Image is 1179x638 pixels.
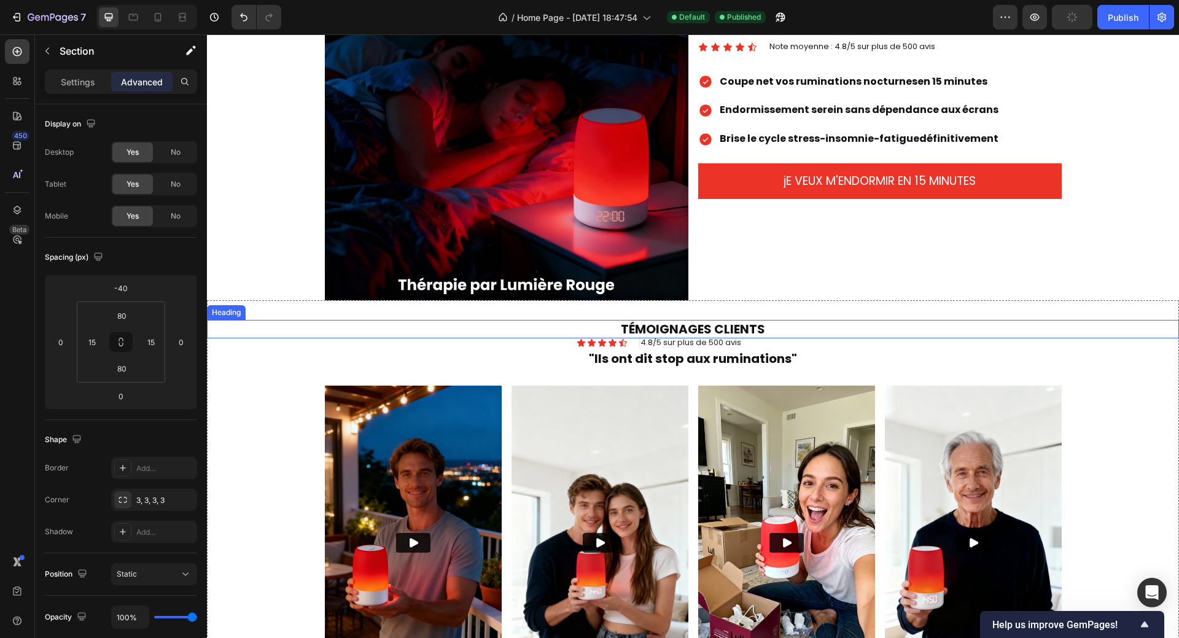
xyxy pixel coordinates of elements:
[45,116,98,133] div: Display on
[45,526,73,537] div: Shadow
[992,617,1152,632] button: Show survey - Help us improve GemPages!
[109,359,134,378] input: 4xl
[126,211,139,222] span: Yes
[414,286,558,303] strong: TÉMOIGNAGES CLIENTS
[376,499,410,518] button: Play
[109,279,133,297] input: -40
[562,499,597,518] button: Play
[2,273,36,284] div: Heading
[45,609,89,626] div: Opacity
[45,147,74,158] div: Desktop
[45,179,66,190] div: Tablet
[382,316,590,333] strong: "Ils ont dit stop aux ruminations"
[577,136,769,157] p: jE VEUX M'ENDORMIR EN 15 MINUTES
[749,499,784,518] button: Play
[513,68,792,82] strong: Endormissement serein sans dépendance aux écrans
[121,76,163,88] p: Advanced
[111,563,197,585] button: Static
[61,76,95,88] p: Settings
[1137,578,1167,607] div: Open Intercom Messenger
[517,11,637,24] span: Home Page - [DATE] 18:47:54
[45,211,68,222] div: Mobile
[172,333,190,351] input: 0
[126,147,139,158] span: Yes
[171,147,181,158] span: No
[992,619,1137,631] span: Help us improve GemPages!
[189,499,224,518] button: Play
[491,129,855,165] button: <p>jE VEUX M'ENDORMIR EN 15 MINUTES</p>
[1097,5,1149,29] button: Publish
[142,333,160,351] input: 15px
[710,40,780,54] strong: en 15 minutes
[136,527,194,538] div: Add...
[512,11,515,24] span: /
[9,225,29,235] div: Beta
[45,249,106,266] div: Spacing (px)
[727,12,761,23] span: Published
[109,387,133,405] input: 0
[434,302,534,314] span: 4.8/5 sur plus de 500 avis
[52,333,70,351] input: 0
[513,97,712,111] strong: Brise le cycle stress-insomnie-fatigue
[109,306,134,325] input: 4xl
[207,34,1179,638] iframe: Design area
[83,333,101,351] input: 15px
[1108,11,1138,24] div: Publish
[45,462,69,473] div: Border
[126,179,139,190] span: Yes
[45,432,84,448] div: Shape
[5,5,91,29] button: 7
[171,179,181,190] span: No
[45,494,69,505] div: Corner
[679,12,705,23] span: Default
[12,131,29,141] div: 450
[136,463,194,474] div: Add...
[712,97,792,111] strong: définitivement
[513,40,710,54] strong: Coupe net vos ruminations nocturnes
[232,5,281,29] div: Undo/Redo
[171,211,181,222] span: No
[136,495,194,506] div: 3, 3, 3, 3
[45,566,90,583] div: Position
[60,44,160,58] p: Section
[80,10,86,25] p: 7
[562,6,728,18] span: Note moyenne : 4.8/5 sur plus de 500 avis
[112,606,149,628] input: Auto
[117,569,137,578] span: Static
